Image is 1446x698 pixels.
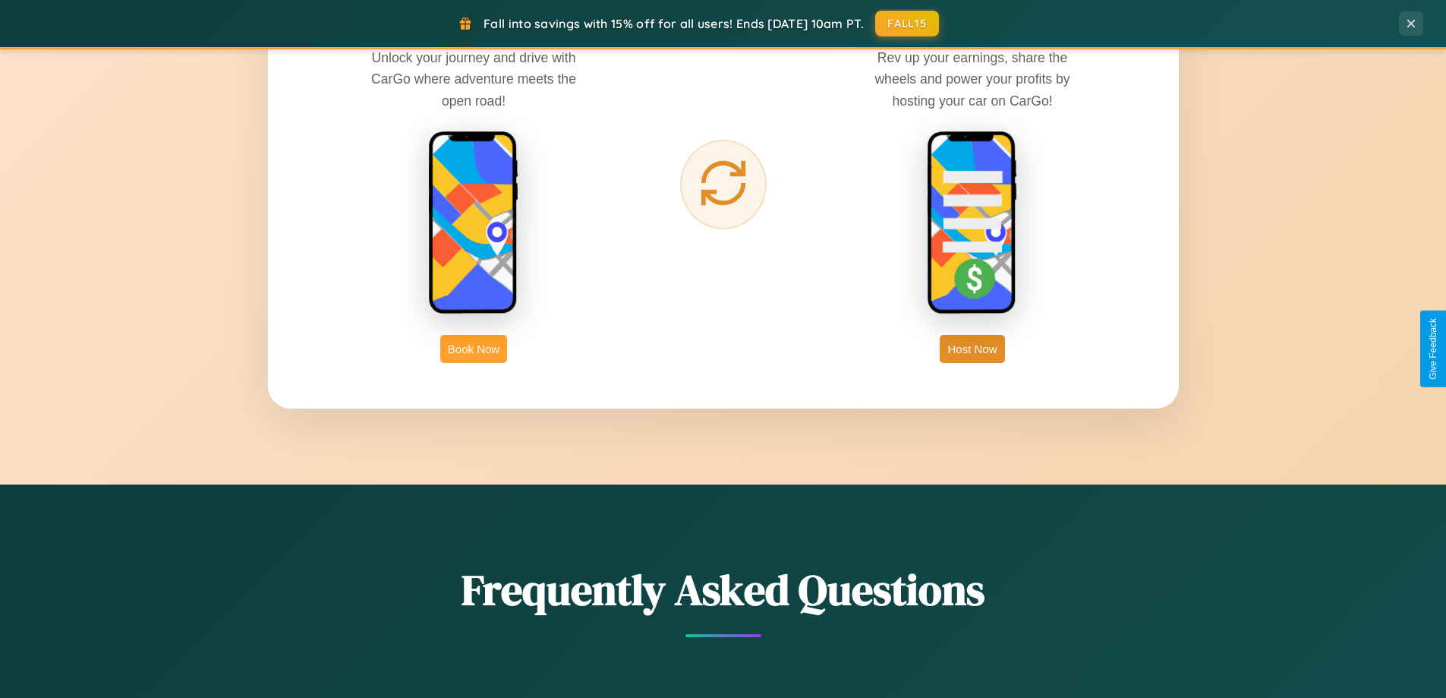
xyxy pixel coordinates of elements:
button: Host Now [940,335,1004,363]
button: Book Now [440,335,507,363]
img: rent phone [428,131,519,316]
div: Give Feedback [1428,318,1438,380]
img: host phone [927,131,1018,316]
button: FALL15 [875,11,939,36]
p: Unlock your journey and drive with CarGo where adventure meets the open road! [360,47,588,111]
h2: Frequently Asked Questions [268,561,1179,619]
span: Fall into savings with 15% off for all users! Ends [DATE] 10am PT. [484,16,864,31]
p: Rev up your earnings, share the wheels and power your profits by hosting your car on CarGo! [858,47,1086,111]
